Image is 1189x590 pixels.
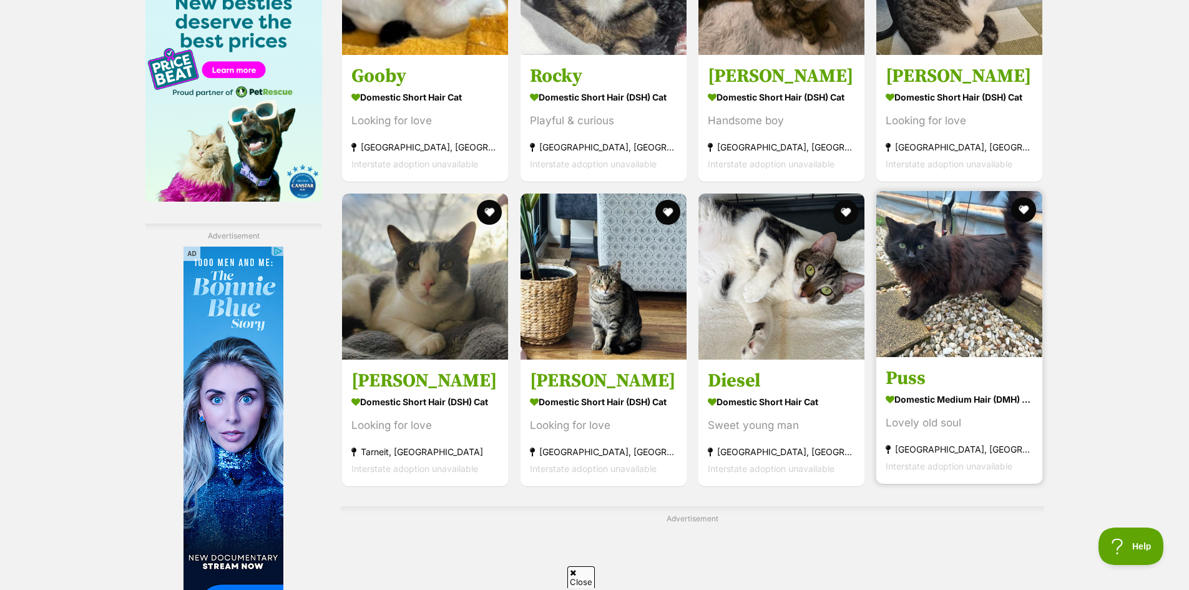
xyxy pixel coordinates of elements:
[521,360,687,486] a: [PERSON_NAME] Domestic Short Hair (DSH) Cat Looking for love [GEOGRAPHIC_DATA], [GEOGRAPHIC_DATA]...
[698,360,864,486] a: Diesel Domestic Short Hair Cat Sweet young man [GEOGRAPHIC_DATA], [GEOGRAPHIC_DATA] Interstate ad...
[708,443,855,460] strong: [GEOGRAPHIC_DATA], [GEOGRAPHIC_DATA]
[342,360,508,486] a: [PERSON_NAME] Domestic Short Hair (DSH) Cat Looking for love Tarneit, [GEOGRAPHIC_DATA] Interstat...
[351,417,499,434] div: Looking for love
[530,443,677,460] strong: [GEOGRAPHIC_DATA], [GEOGRAPHIC_DATA]
[708,369,855,393] h3: Diesel
[876,55,1042,182] a: [PERSON_NAME] Domestic Short Hair (DSH) Cat Looking for love [GEOGRAPHIC_DATA], [GEOGRAPHIC_DATA]...
[886,461,1012,471] span: Interstate adoption unavailable
[886,390,1033,408] strong: Domestic Medium Hair (DMH) Cat
[708,393,855,411] strong: Domestic Short Hair Cat
[876,357,1042,484] a: Puss Domestic Medium Hair (DMH) Cat Lovely old soul [GEOGRAPHIC_DATA], [GEOGRAPHIC_DATA] Intersta...
[886,415,1033,431] div: Lovely old soul
[530,139,677,155] strong: [GEOGRAPHIC_DATA], [GEOGRAPHIC_DATA]
[530,369,677,393] h3: [PERSON_NAME]
[521,194,687,360] img: Bruno - Domestic Short Hair (DSH) Cat
[876,191,1042,357] img: Puss - Domestic Medium Hair (DMH) Cat
[698,55,864,182] a: [PERSON_NAME] Domestic Short Hair (DSH) Cat Handsome boy [GEOGRAPHIC_DATA], [GEOGRAPHIC_DATA] Int...
[530,393,677,411] strong: Domestic Short Hair (DSH) Cat
[351,159,478,169] span: Interstate adoption unavailable
[530,463,657,474] span: Interstate adoption unavailable
[477,200,502,225] button: favourite
[530,417,677,434] div: Looking for love
[521,55,687,182] a: Rocky Domestic Short Hair (DSH) Cat Playful & curious [GEOGRAPHIC_DATA], [GEOGRAPHIC_DATA] Inters...
[530,159,657,169] span: Interstate adoption unavailable
[351,112,499,129] div: Looking for love
[351,88,499,106] strong: Domestic Short Hair Cat
[351,369,499,393] h3: [PERSON_NAME]
[708,159,834,169] span: Interstate adoption unavailable
[351,443,499,460] strong: Tarneit, [GEOGRAPHIC_DATA]
[886,366,1033,390] h3: Puss
[886,88,1033,106] strong: Domestic Short Hair (DSH) Cat
[886,441,1033,458] strong: [GEOGRAPHIC_DATA], [GEOGRAPHIC_DATA]
[708,139,855,155] strong: [GEOGRAPHIC_DATA], [GEOGRAPHIC_DATA]
[708,64,855,88] h3: [PERSON_NAME]
[708,88,855,106] strong: Domestic Short Hair (DSH) Cat
[351,463,478,474] span: Interstate adoption unavailable
[342,194,508,360] img: Earl Grey - Domestic Short Hair (DSH) Cat
[698,194,864,360] img: Diesel - Domestic Short Hair Cat
[530,112,677,129] div: Playful & curious
[833,200,858,225] button: favourite
[567,566,595,588] span: Close
[886,112,1033,129] div: Looking for love
[708,463,834,474] span: Interstate adoption unavailable
[886,139,1033,155] strong: [GEOGRAPHIC_DATA], [GEOGRAPHIC_DATA]
[886,159,1012,169] span: Interstate adoption unavailable
[1012,197,1037,222] button: favourite
[530,64,677,88] h3: Rocky
[708,112,855,129] div: Handsome boy
[183,247,200,261] span: AD
[530,88,677,106] strong: Domestic Short Hair (DSH) Cat
[351,393,499,411] strong: Domestic Short Hair (DSH) Cat
[1098,528,1164,565] iframe: Help Scout Beacon - Open
[886,64,1033,88] h3: [PERSON_NAME]
[342,55,508,182] a: Gooby Domestic Short Hair Cat Looking for love [GEOGRAPHIC_DATA], [GEOGRAPHIC_DATA] Interstate ad...
[708,417,855,434] div: Sweet young man
[351,139,499,155] strong: [GEOGRAPHIC_DATA], [GEOGRAPHIC_DATA]
[655,200,680,225] button: favourite
[351,64,499,88] h3: Gooby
